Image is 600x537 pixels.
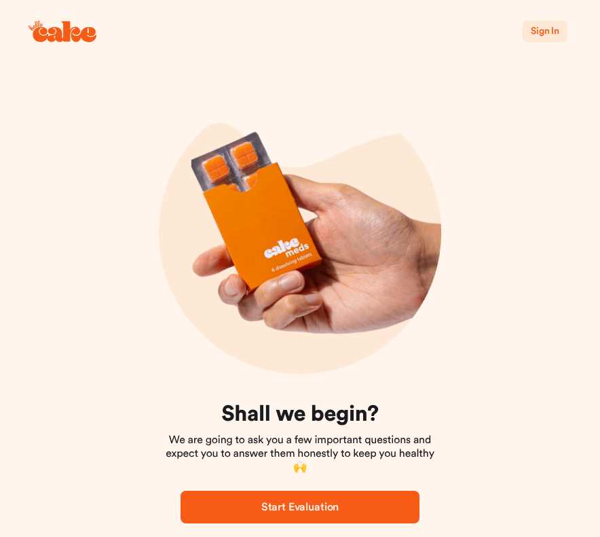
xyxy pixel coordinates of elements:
[162,401,438,428] h1: Shall we begin?
[261,502,339,513] span: Start Evaluation
[162,401,438,474] div: We are going to ask you a few important questions and expect you to answer them honestly to keep ...
[531,27,559,36] span: Sign In
[181,491,419,523] button: Start Evaluation
[523,20,567,42] button: Sign In
[159,91,441,374] img: onboarding-img03.png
